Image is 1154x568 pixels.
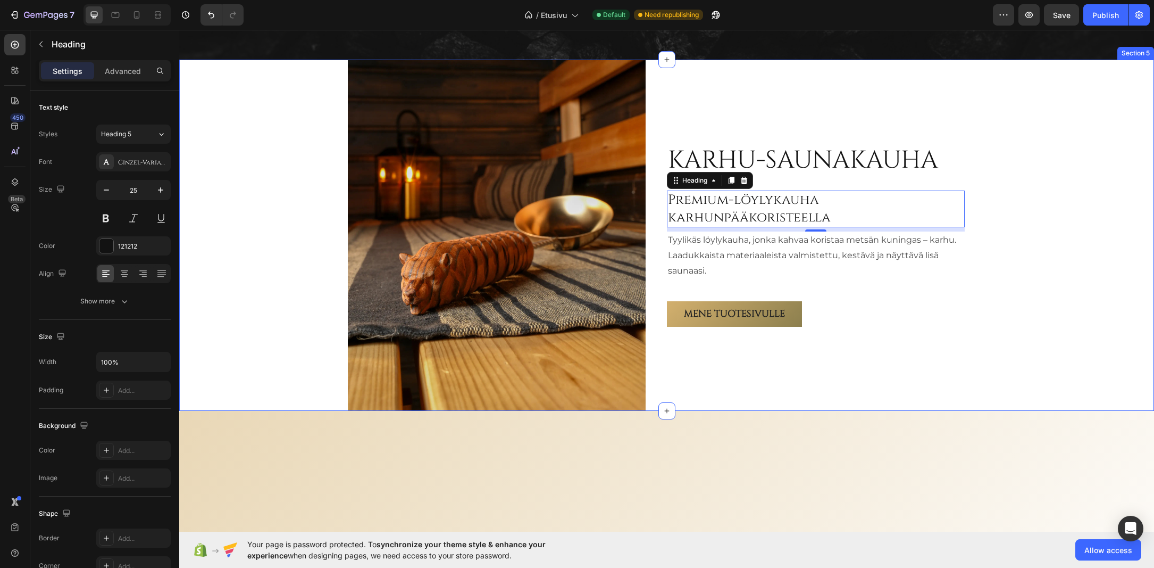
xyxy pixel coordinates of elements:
[1092,10,1119,21] div: Publish
[70,9,74,21] p: 7
[603,10,625,20] span: Default
[10,113,26,122] div: 450
[8,195,26,203] div: Beta
[53,65,82,77] p: Settings
[1053,11,1071,20] span: Save
[118,158,168,167] div: Cinzel-VariableFont_wght
[39,357,56,367] div: Width
[645,10,699,20] span: Need republishing
[501,146,530,155] div: Heading
[200,4,244,26] div: Undo/Redo
[118,534,168,544] div: Add...
[179,30,1154,532] iframe: Design area
[940,19,973,28] div: Section 5
[489,203,784,249] p: Tyylikäs löylykauha, jonka kahvaa koristaa metsän kuningas – karhu. Laadukkaista materiaaleista v...
[96,125,171,144] button: Heading 5
[39,330,67,344] div: Size
[118,446,168,456] div: Add...
[1083,4,1128,26] button: Publish
[1118,516,1143,541] div: Open Intercom Messenger
[1075,539,1141,561] button: Allow access
[39,292,171,311] button: Show more
[39,385,63,395] div: Padding
[39,473,57,483] div: Image
[541,10,567,21] span: Etusivu
[169,30,466,381] img: gempages_579199383455662613-082087f0-03dc-4d16-bdf9-63dfeabcd775.webp
[101,129,131,139] span: Heading 5
[39,241,55,251] div: Color
[39,507,73,521] div: Shape
[118,242,168,251] div: 121212
[39,419,90,433] div: Background
[80,296,130,307] div: Show more
[247,540,546,560] span: synchronize your theme style & enhance your experience
[247,539,587,561] span: Your page is password protected. To when designing pages, we need access to your store password.
[488,161,785,197] h2: Premium-löylykauha karhunpääkoristeella
[52,38,166,51] p: Heading
[39,446,55,455] div: Color
[39,157,52,167] div: Font
[39,267,69,281] div: Align
[1084,545,1132,556] span: Allow access
[488,271,623,297] a: Mene tuotesivulle
[118,386,168,396] div: Add...
[39,103,68,112] div: Text style
[536,10,539,21] span: /
[39,183,67,197] div: Size
[39,129,57,139] div: Styles
[505,276,606,293] p: Mene tuotesivulle
[4,4,79,26] button: 7
[39,533,60,543] div: Border
[97,352,170,372] input: Auto
[1044,4,1079,26] button: Save
[105,65,141,77] p: Advanced
[488,114,760,148] h2: Karhu-saunakauha
[118,474,168,483] div: Add...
